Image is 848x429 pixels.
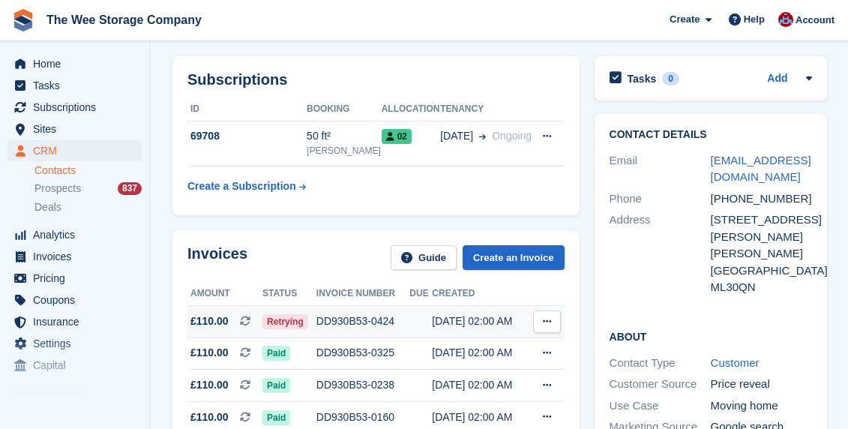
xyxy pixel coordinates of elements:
[7,289,142,310] a: menu
[711,211,812,245] div: [STREET_ADDRESS][PERSON_NAME]
[33,140,123,161] span: CRM
[7,53,142,74] a: menu
[316,377,410,393] div: DD930B53-0238
[187,282,262,306] th: Amount
[190,345,229,361] span: £110.00
[711,262,812,280] div: [GEOGRAPHIC_DATA]
[118,182,142,195] div: 837
[7,75,142,96] a: menu
[711,190,812,208] div: [PHONE_NUMBER]
[7,97,142,118] a: menu
[7,140,142,161] a: menu
[33,224,123,245] span: Analytics
[432,377,527,393] div: [DATE] 02:00 AM
[34,163,142,178] a: Contacts
[262,314,308,329] span: Retrying
[187,128,307,144] div: 69708
[492,130,532,142] span: Ongoing
[307,144,382,157] div: [PERSON_NAME]
[33,97,123,118] span: Subscriptions
[432,345,527,361] div: [DATE] 02:00 AM
[670,12,700,27] span: Create
[33,311,123,332] span: Insurance
[610,190,711,208] div: Phone
[34,200,61,214] span: Deals
[778,12,793,27] img: Scott Ritchie
[463,245,565,270] a: Create an Invoice
[767,70,787,88] a: Add
[33,75,123,96] span: Tasks
[610,211,711,296] div: Address
[7,268,142,289] a: menu
[187,97,307,121] th: ID
[7,246,142,267] a: menu
[316,313,410,329] div: DD930B53-0424
[610,152,711,186] div: Email
[187,245,247,270] h2: Invoices
[610,397,711,415] div: Use Case
[744,12,765,27] span: Help
[262,346,290,361] span: Paid
[610,328,812,343] h2: About
[316,345,410,361] div: DD930B53-0325
[440,128,473,144] span: [DATE]
[432,409,527,425] div: [DATE] 02:00 AM
[262,410,290,425] span: Paid
[316,282,410,306] th: Invoice number
[610,355,711,372] div: Contact Type
[33,268,123,289] span: Pricing
[711,245,812,262] div: [PERSON_NAME]
[187,172,306,200] a: Create a Subscription
[33,118,123,139] span: Sites
[262,378,290,393] span: Paid
[382,129,412,144] span: 02
[316,409,410,425] div: DD930B53-0160
[34,181,142,196] a: Prospects 837
[432,313,527,329] div: [DATE] 02:00 AM
[711,376,812,393] div: Price reveal
[382,97,440,121] th: Allocation
[190,377,229,393] span: £110.00
[409,282,432,306] th: Due
[628,72,657,85] h2: Tasks
[307,128,382,144] div: 50 ft²
[391,245,457,270] a: Guide
[13,388,149,403] span: Storefront
[711,154,811,184] a: [EMAIL_ADDRESS][DOMAIN_NAME]
[432,282,527,306] th: Created
[34,199,142,215] a: Deals
[190,313,229,329] span: £110.00
[7,224,142,245] a: menu
[610,129,812,141] h2: Contact Details
[34,181,81,196] span: Prospects
[711,279,812,296] div: ML30QN
[610,376,711,393] div: Customer Source
[7,311,142,332] a: menu
[711,356,760,369] a: Customer
[12,9,34,31] img: stora-icon-8386f47178a22dfd0bd8f6a31ec36ba5ce8667c1dd55bd0f319d3a0aa187defe.svg
[262,282,316,306] th: Status
[7,355,142,376] a: menu
[711,397,812,415] div: Moving home
[33,333,123,354] span: Settings
[187,71,565,88] h2: Subscriptions
[33,53,123,74] span: Home
[440,97,532,121] th: Tenancy
[40,7,208,32] a: The Wee Storage Company
[662,72,679,85] div: 0
[33,355,123,376] span: Capital
[33,246,123,267] span: Invoices
[187,178,296,194] div: Create a Subscription
[190,409,229,425] span: £110.00
[7,118,142,139] a: menu
[7,333,142,354] a: menu
[33,289,123,310] span: Coupons
[796,13,835,28] span: Account
[307,97,382,121] th: Booking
